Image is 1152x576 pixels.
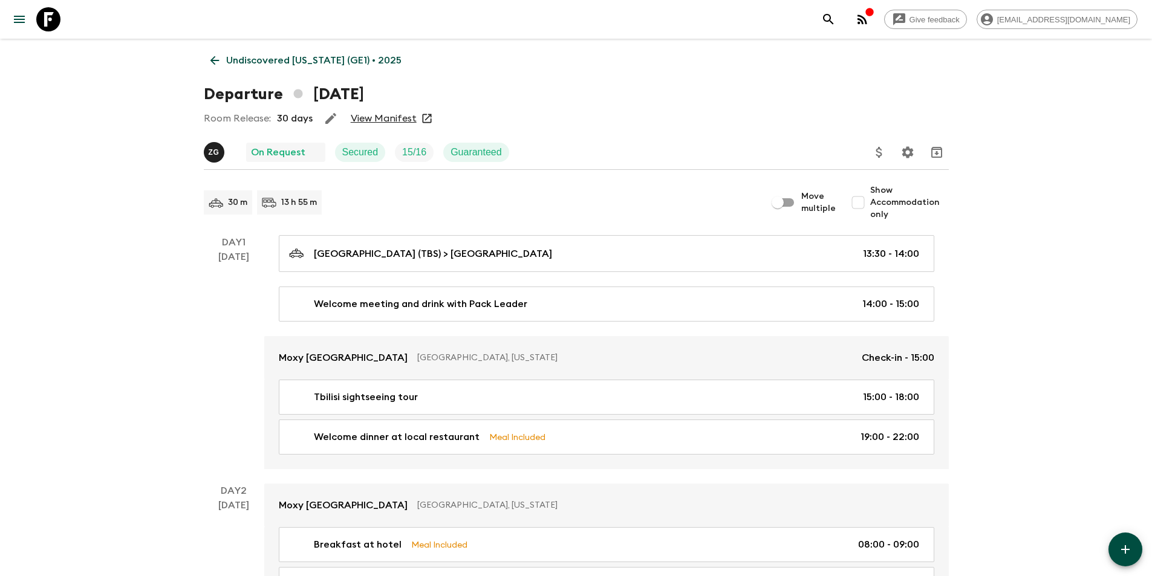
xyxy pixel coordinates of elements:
[279,498,408,513] p: Moxy [GEOGRAPHIC_DATA]
[314,297,527,311] p: Welcome meeting and drink with Pack Leader
[411,538,467,551] p: Meal Included
[279,527,934,562] a: Breakfast at hotelMeal Included08:00 - 09:00
[861,430,919,444] p: 19:00 - 22:00
[863,390,919,404] p: 15:00 - 18:00
[402,145,426,160] p: 15 / 16
[335,143,386,162] div: Secured
[862,351,934,365] p: Check-in - 15:00
[204,48,408,73] a: Undiscovered [US_STATE] (GE1) • 2025
[279,419,934,455] a: Welcome dinner at local restaurantMeal Included19:00 - 22:00
[816,7,841,31] button: search adventures
[314,247,552,261] p: [GEOGRAPHIC_DATA] (TBS) > [GEOGRAPHIC_DATA]
[991,15,1137,24] span: [EMAIL_ADDRESS][DOMAIN_NAME]
[277,111,313,126] p: 30 days
[417,499,925,511] p: [GEOGRAPHIC_DATA], [US_STATE]
[251,145,305,160] p: On Request
[801,190,836,215] span: Move multiple
[867,140,891,164] button: Update Price, Early Bird Discount and Costs
[314,390,418,404] p: Tbilisi sightseeing tour
[279,351,408,365] p: Moxy [GEOGRAPHIC_DATA]
[7,7,31,31] button: menu
[264,336,949,380] a: Moxy [GEOGRAPHIC_DATA][GEOGRAPHIC_DATA], [US_STATE]Check-in - 15:00
[279,286,934,322] a: Welcome meeting and drink with Pack Leader14:00 - 15:00
[204,235,264,250] p: Day 1
[395,143,434,162] div: Trip Fill
[342,145,379,160] p: Secured
[451,145,502,160] p: Guaranteed
[228,196,247,209] p: 30 m
[896,140,920,164] button: Settings
[204,484,264,498] p: Day 2
[204,142,227,163] button: ZG
[351,112,417,125] a: View Manifest
[870,184,949,221] span: Show Accommodation only
[925,140,949,164] button: Archive (Completed, Cancelled or Unsynced Departures only)
[489,430,545,444] p: Meal Included
[858,537,919,552] p: 08:00 - 09:00
[204,111,271,126] p: Room Release:
[314,537,402,552] p: Breakfast at hotel
[279,380,934,415] a: Tbilisi sightseeing tour15:00 - 18:00
[281,196,317,209] p: 13 h 55 m
[977,10,1137,29] div: [EMAIL_ADDRESS][DOMAIN_NAME]
[204,146,227,155] span: Zura Goglichidze
[862,297,919,311] p: 14:00 - 15:00
[279,235,934,272] a: [GEOGRAPHIC_DATA] (TBS) > [GEOGRAPHIC_DATA]13:30 - 14:00
[884,10,967,29] a: Give feedback
[204,82,364,106] h1: Departure [DATE]
[903,15,966,24] span: Give feedback
[218,250,249,469] div: [DATE]
[264,484,949,527] a: Moxy [GEOGRAPHIC_DATA][GEOGRAPHIC_DATA], [US_STATE]
[863,247,919,261] p: 13:30 - 14:00
[209,147,220,157] p: Z G
[314,430,480,444] p: Welcome dinner at local restaurant
[226,53,402,68] p: Undiscovered [US_STATE] (GE1) • 2025
[417,352,852,364] p: [GEOGRAPHIC_DATA], [US_STATE]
